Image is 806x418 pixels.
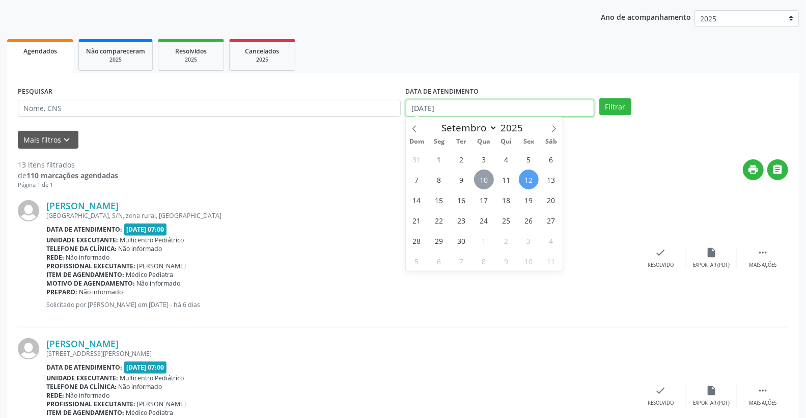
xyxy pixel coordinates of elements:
label: DATA DE ATENDIMENTO [406,84,479,100]
span: Agendados [23,47,57,55]
button:  [767,159,788,180]
i: insert_drive_file [706,247,717,258]
span: Resolvidos [175,47,207,55]
div: de [18,170,118,181]
span: Setembro 17, 2025 [474,190,494,210]
span: Setembro 28, 2025 [407,231,427,250]
span: Setembro 4, 2025 [496,149,516,169]
span: Outubro 10, 2025 [519,251,539,271]
button: print [743,159,764,180]
span: Setembro 19, 2025 [519,190,539,210]
span: Seg [428,138,451,145]
select: Month [437,121,498,135]
div: 13 itens filtrados [18,159,118,170]
span: Setembro 5, 2025 [519,149,539,169]
div: 2025 [86,56,145,64]
div: Resolvido [648,400,674,407]
span: Setembro 22, 2025 [429,210,449,230]
div: 2025 [237,56,288,64]
i: insert_drive_file [706,385,717,396]
b: Preparo: [46,288,77,296]
span: Multicentro Pediátrico [120,374,184,382]
i:  [757,385,768,396]
input: Year [497,121,531,134]
span: Cancelados [245,47,280,55]
b: Unidade executante: [46,374,118,382]
i: print [748,164,759,175]
span: Dom [406,138,428,145]
b: Motivo de agendamento: [46,279,135,288]
span: Não compareceram [86,47,145,55]
span: [PERSON_NAME] [137,262,186,270]
span: Sex [518,138,540,145]
span: Setembro 23, 2025 [452,210,471,230]
span: Setembro 15, 2025 [429,190,449,210]
span: Setembro 12, 2025 [519,170,539,189]
span: Setembro 25, 2025 [496,210,516,230]
span: Multicentro Pediátrico [120,236,184,244]
span: Sáb [540,138,563,145]
span: Setembro 11, 2025 [496,170,516,189]
span: Outubro 3, 2025 [519,231,539,250]
img: img [18,338,39,359]
i: check [655,247,666,258]
span: Agosto 31, 2025 [407,149,427,169]
b: Rede: [46,253,64,262]
span: Qua [473,138,495,145]
div: [STREET_ADDRESS][PERSON_NAME] [46,349,635,358]
span: Não informado [137,279,181,288]
span: Setembro 21, 2025 [407,210,427,230]
span: Outubro 5, 2025 [407,251,427,271]
i: check [655,385,666,396]
span: Setembro 1, 2025 [429,149,449,169]
span: Outubro 9, 2025 [496,251,516,271]
span: Médico Pediatra [126,408,174,417]
span: Outubro 2, 2025 [496,231,516,250]
img: img [18,200,39,221]
span: Outubro 7, 2025 [452,251,471,271]
span: Setembro 20, 2025 [541,190,561,210]
span: Médico Pediatra [126,270,174,279]
span: Não informado [66,391,110,400]
div: 2025 [165,56,216,64]
b: Telefone da clínica: [46,244,117,253]
div: [GEOGRAPHIC_DATA], S/N, zona rural, [GEOGRAPHIC_DATA] [46,211,635,220]
span: Ter [451,138,473,145]
span: Qui [495,138,518,145]
span: Outubro 11, 2025 [541,251,561,271]
span: Setembro 2, 2025 [452,149,471,169]
span: Setembro 10, 2025 [474,170,494,189]
span: Setembro 26, 2025 [519,210,539,230]
div: Exportar (PDF) [693,262,730,269]
span: Outubro 1, 2025 [474,231,494,250]
span: Outubro 4, 2025 [541,231,561,250]
span: Outubro 6, 2025 [429,251,449,271]
span: Outubro 8, 2025 [474,251,494,271]
input: Selecione um intervalo [406,100,595,117]
span: Setembro 18, 2025 [496,190,516,210]
span: [DATE] 07:00 [124,361,167,373]
div: Exportar (PDF) [693,400,730,407]
div: Resolvido [648,262,674,269]
button: Filtrar [599,98,631,116]
div: Página 1 de 1 [18,181,118,189]
b: Profissional executante: [46,400,135,408]
span: Setembro 7, 2025 [407,170,427,189]
span: [PERSON_NAME] [137,400,186,408]
span: Setembro 8, 2025 [429,170,449,189]
span: [DATE] 07:00 [124,224,167,235]
div: Mais ações [749,262,776,269]
b: Telefone da clínica: [46,382,117,391]
span: Setembro 24, 2025 [474,210,494,230]
p: Ano de acompanhamento [601,10,691,23]
span: Não informado [119,382,162,391]
i: keyboard_arrow_down [62,134,73,146]
b: Rede: [46,391,64,400]
b: Profissional executante: [46,262,135,270]
div: Mais ações [749,400,776,407]
span: Setembro 3, 2025 [474,149,494,169]
b: Data de atendimento: [46,363,122,372]
i:  [772,164,784,175]
span: Setembro 14, 2025 [407,190,427,210]
p: Solicitado por [PERSON_NAME] em [DATE] - há 6 dias [46,300,635,309]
